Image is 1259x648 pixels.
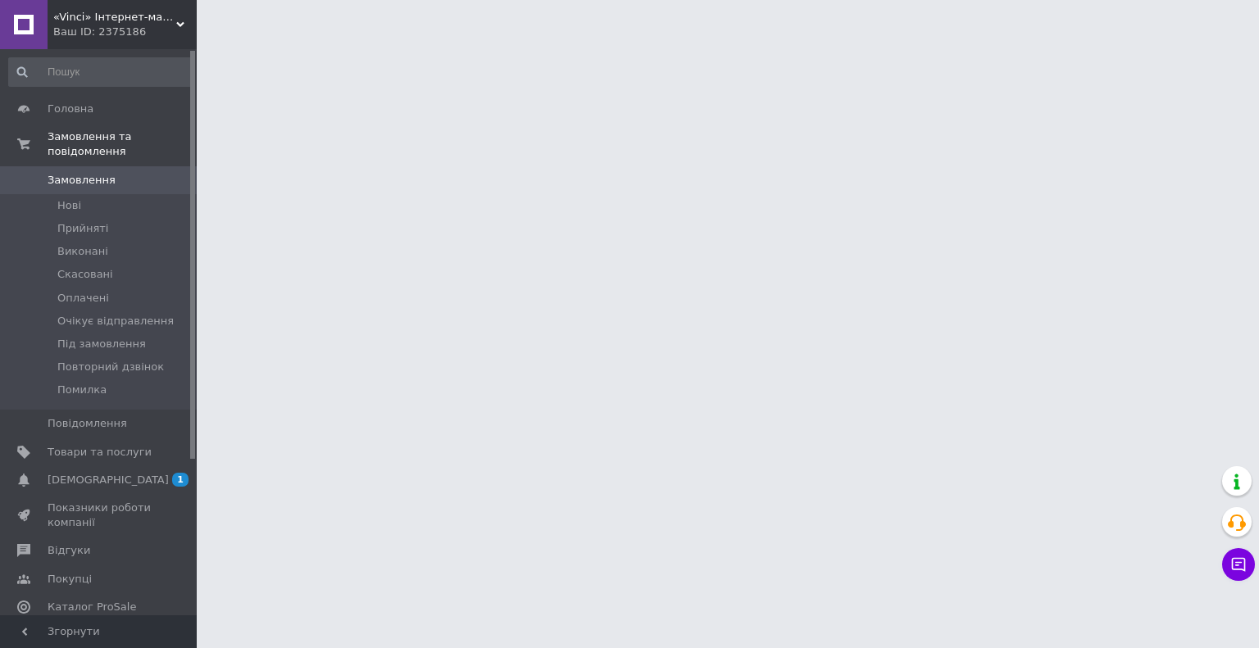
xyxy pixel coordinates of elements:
[48,416,127,431] span: Повідомлення
[57,198,81,213] span: Нові
[172,473,189,487] span: 1
[53,25,197,39] div: Ваш ID: 2375186
[8,57,193,87] input: Пошук
[48,445,152,460] span: Товари та послуги
[57,291,109,306] span: Оплачені
[57,337,146,351] span: Під замовлення
[48,501,152,530] span: Показники роботи компанії
[48,473,169,487] span: [DEMOGRAPHIC_DATA]
[48,173,116,188] span: Замовлення
[57,221,108,236] span: Прийняті
[57,244,108,259] span: Виконані
[48,572,92,587] span: Покупці
[57,314,174,329] span: Очікує відправлення
[57,267,113,282] span: Скасовані
[48,129,197,159] span: Замовлення та повідомлення
[57,360,164,374] span: Повторний дзвінок
[48,543,90,558] span: Відгуки
[57,383,107,397] span: Помилка
[1222,548,1255,581] button: Чат з покупцем
[48,102,93,116] span: Головна
[53,10,176,25] span: «Vinci» Інтернет-магазин
[48,600,136,614] span: Каталог ProSale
